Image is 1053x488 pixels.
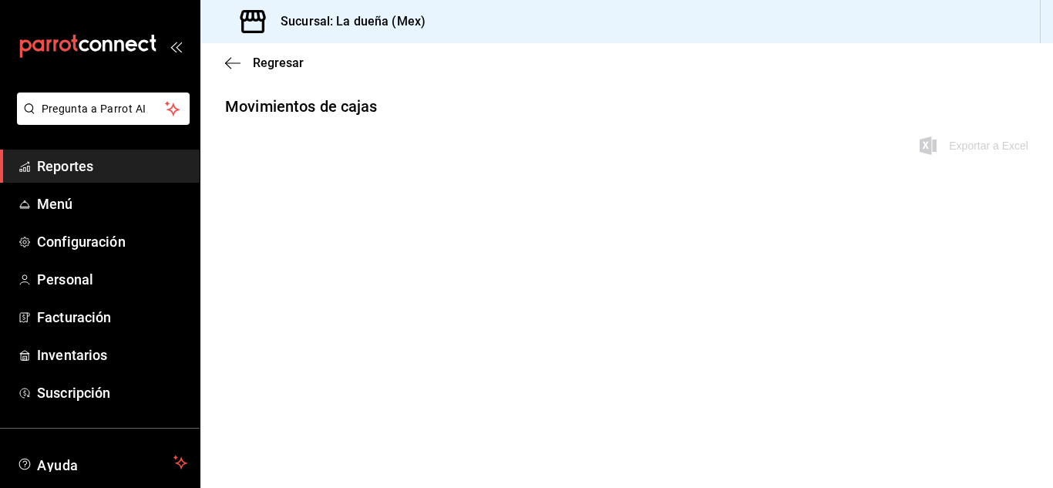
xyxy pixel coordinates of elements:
[37,453,167,472] span: Ayuda
[37,307,187,328] span: Facturación
[11,112,190,128] a: Pregunta a Parrot AI
[225,56,304,70] button: Regresar
[37,194,187,214] span: Menú
[37,269,187,290] span: Personal
[268,12,426,31] h3: Sucursal: La dueña (Mex)
[37,345,187,365] span: Inventarios
[253,56,304,70] span: Regresar
[37,382,187,403] span: Suscripción
[42,101,166,117] span: Pregunta a Parrot AI
[37,156,187,177] span: Reportes
[17,93,190,125] button: Pregunta a Parrot AI
[170,40,182,52] button: open_drawer_menu
[225,95,378,118] div: Movimientos de cajas
[37,231,187,252] span: Configuración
